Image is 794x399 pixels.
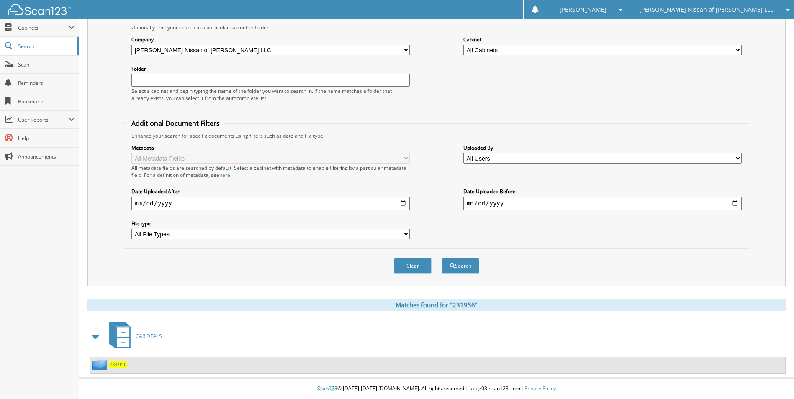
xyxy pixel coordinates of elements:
[127,119,224,128] legend: Additional Document Filters
[463,197,742,210] input: end
[127,132,745,139] div: Enhance your search for specific documents using filters such as date and file type.
[131,188,410,195] label: Date Uploaded After
[87,299,786,311] div: Matches found for "231956"
[8,4,71,15] img: scan123-logo-white.svg
[18,61,75,68] span: Scan
[560,7,606,12] span: [PERSON_NAME]
[639,7,774,12] span: [PERSON_NAME] Nissan of [PERSON_NAME] LLC
[136,332,162,340] span: CAR DEALS
[463,188,742,195] label: Date Uploaded Before
[131,197,410,210] input: start
[463,144,742,151] label: Uploaded By
[524,385,556,392] a: Privacy Policy
[752,359,794,399] iframe: Chat Widget
[131,164,410,179] div: All metadata fields are searched by default. Select a cabinet with metadata to enable filtering b...
[18,116,69,123] span: User Reports
[131,220,410,227] label: File type
[219,171,230,179] a: here
[79,379,794,399] div: © [DATE]-[DATE] [DOMAIN_NAME]. All rights reserved | appg03-scan123-com |
[394,258,432,274] button: Clear
[131,36,410,43] label: Company
[18,24,69,31] span: Cabinets
[317,385,337,392] span: Scan123
[18,153,75,160] span: Announcements
[442,258,479,274] button: Search
[109,361,127,368] a: 231956
[127,24,745,31] div: Optionally limit your search to a particular cabinet or folder
[18,43,73,50] span: Search
[18,135,75,142] span: Help
[104,320,162,353] a: CAR DEALS
[131,87,410,102] div: Select a cabinet and begin typing the name of the folder you want to search in. If the name match...
[92,359,109,370] img: folder2.png
[18,79,75,87] span: Reminders
[463,36,742,43] label: Cabinet
[18,98,75,105] span: Bookmarks
[131,144,410,151] label: Metadata
[131,65,410,72] label: Folder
